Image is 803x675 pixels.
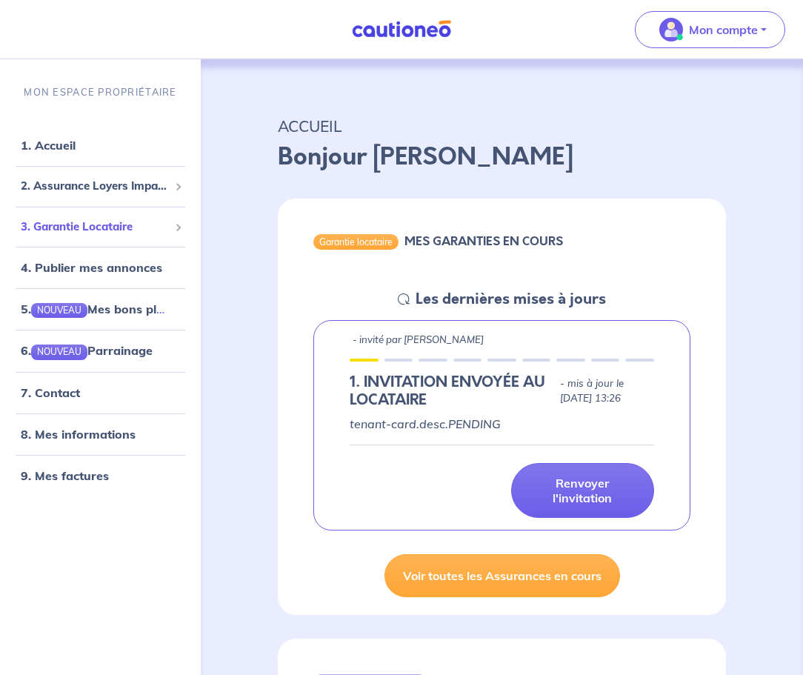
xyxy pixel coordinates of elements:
a: 1. Accueil [21,138,76,153]
span: 3. Garantie Locataire [21,219,169,236]
p: Mon compte [689,21,758,39]
div: 8. Mes informations [6,419,195,449]
img: illu_account_valid_menu.svg [659,18,683,41]
div: 2. Assurance Loyers Impayés [6,172,195,201]
div: 3. Garantie Locataire [6,213,195,242]
div: 4. Publier mes annonces [6,253,195,282]
a: 7. Contact [21,385,80,400]
a: 9. Mes factures [21,468,109,483]
div: 9. Mes factures [6,461,195,491]
h5: Les dernières mises à jours [416,290,606,308]
button: illu_account_valid_menu.svgMon compte [635,11,785,48]
p: MON ESPACE PROPRIÉTAIRE [24,85,176,99]
img: Cautioneo [346,20,457,39]
div: Garantie locataire [313,234,399,249]
p: Renvoyer l'invitation [530,476,636,505]
p: ACCUEIL [278,113,726,139]
h6: MES GARANTIES EN COURS [404,234,563,248]
div: 7. Contact [6,378,195,408]
div: state: PENDING, Context: IN-LANDLORD [350,373,654,409]
div: 5.NOUVEAUMes bons plans [6,294,195,324]
a: Voir toutes les Assurances en cours [384,554,620,597]
a: 5.NOUVEAUMes bons plans [21,302,177,316]
p: Bonjour [PERSON_NAME] [278,139,726,175]
h5: 1.︎ INVITATION ENVOYÉE AU LOCATAIRE [350,373,554,409]
div: 6.NOUVEAUParrainage [6,336,195,365]
a: 4. Publier mes annonces [21,260,162,275]
p: tenant-card.desc.PENDING [350,415,654,433]
p: - mis à jour le [DATE] 13:26 [560,376,654,406]
a: Renvoyer l'invitation [511,463,655,518]
a: 8. Mes informations [21,427,136,442]
span: 2. Assurance Loyers Impayés [21,178,169,195]
p: - invité par [PERSON_NAME] [353,333,484,348]
a: 6.NOUVEAUParrainage [21,343,153,358]
div: 1. Accueil [6,130,195,160]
